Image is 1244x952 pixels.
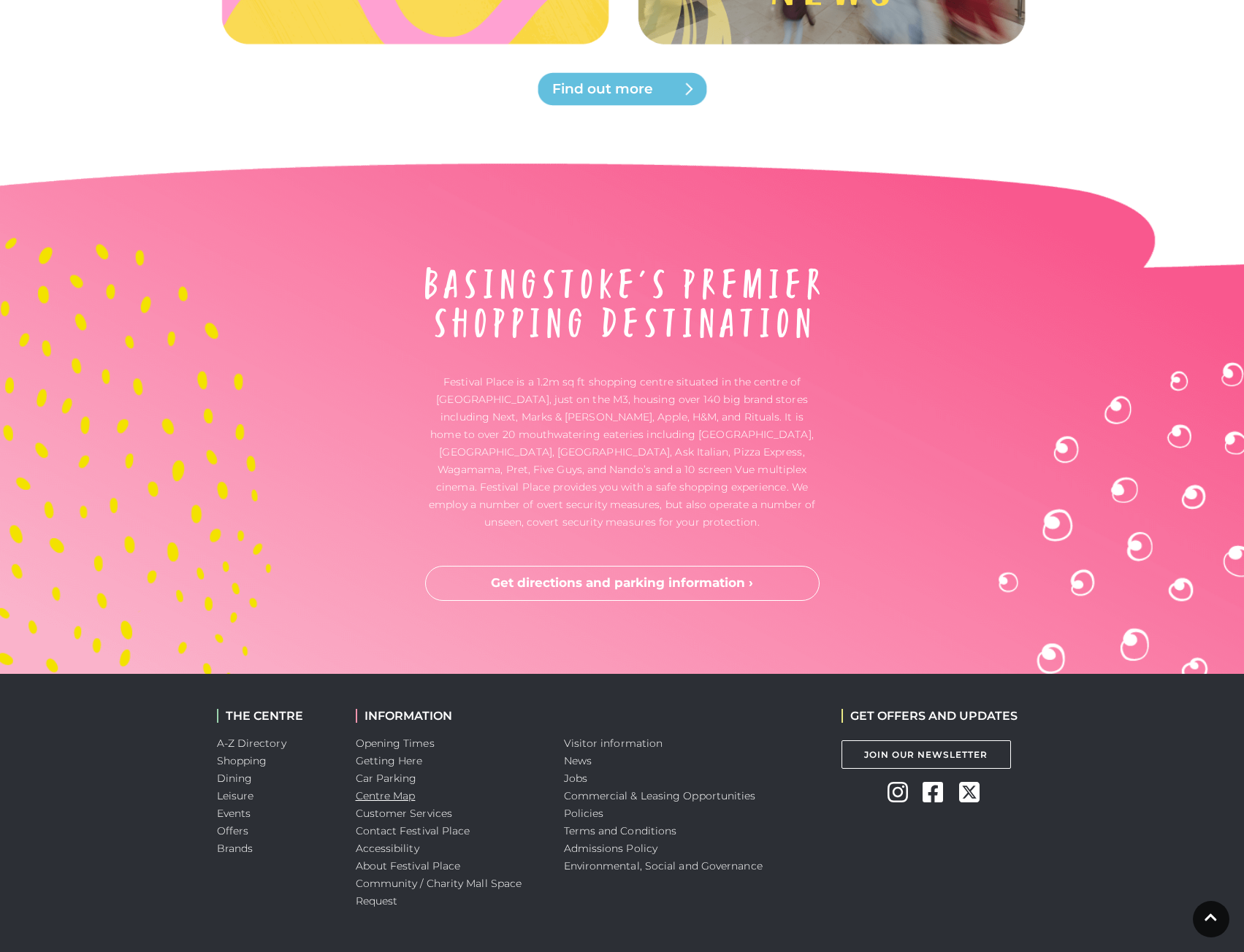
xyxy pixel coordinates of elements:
[356,789,416,802] a: Centre Map
[217,807,251,820] a: Events
[564,772,587,785] a: Jobs
[564,842,658,855] a: Admissions Policy
[356,877,522,907] a: Community / Charity Mall Space Request
[356,807,453,820] a: Customer Services
[535,72,710,107] a: Find out more
[217,754,267,767] a: Shopping
[564,807,604,820] a: Policies
[356,709,542,723] h2: INFORMATION
[217,824,249,837] a: Offers
[564,859,763,872] a: Environmental, Social and Governance
[217,789,254,802] a: Leisure
[217,709,334,723] h2: THE CENTRE
[564,754,592,767] a: News
[552,79,728,99] span: Find out more
[564,789,756,802] a: Commercial & Leasing Opportunities
[564,737,663,750] a: Visitor information
[356,772,417,785] a: Car Parking
[217,737,286,750] a: A-Z Directory
[356,754,423,767] a: Getting Here
[217,772,253,785] a: Dining
[564,824,677,837] a: Terms and Conditions
[425,267,820,339] img: About Festival Place
[217,842,253,855] a: Brands
[356,824,470,837] a: Contact Festival Place
[356,842,419,855] a: Accessibility
[842,709,1018,723] h2: GET OFFERS AND UPDATES
[356,737,435,750] a: Opening Times
[425,373,820,531] p: Festival Place is a 1.2m sq ft shopping centre situated in the centre of [GEOGRAPHIC_DATA], just ...
[425,566,820,601] a: Get directions and parking information ›
[842,740,1011,769] a: Join Our Newsletter
[356,859,461,872] a: About Festival Place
